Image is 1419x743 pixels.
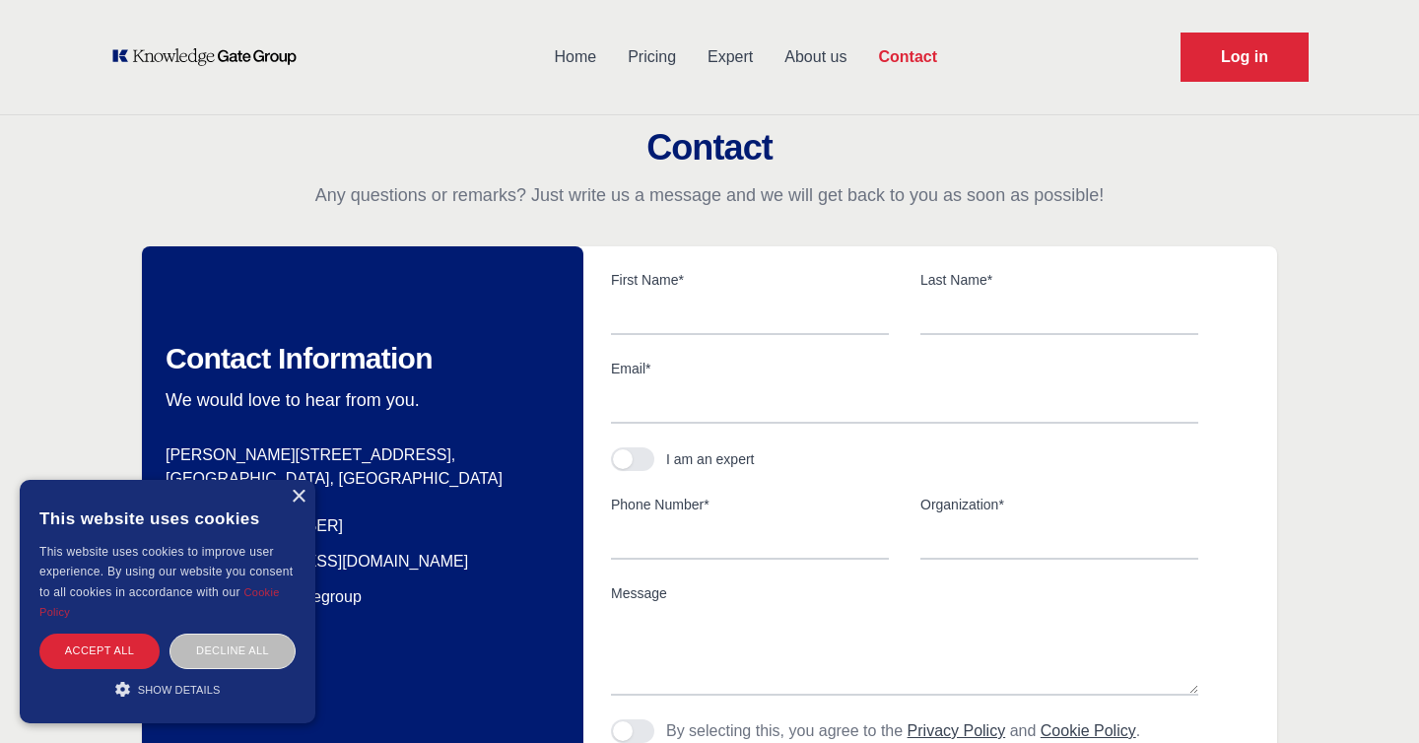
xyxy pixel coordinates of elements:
[110,47,310,67] a: KOL Knowledge Platform: Talk to Key External Experts (KEE)
[291,490,305,505] div: Close
[920,270,1198,290] label: Last Name*
[39,679,296,699] div: Show details
[666,449,755,469] div: I am an expert
[611,359,1198,378] label: Email*
[138,684,221,696] span: Show details
[1041,722,1136,739] a: Cookie Policy
[538,32,612,83] a: Home
[611,270,889,290] label: First Name*
[1320,648,1419,743] iframe: Chat Widget
[611,583,1198,603] label: Message
[201,550,468,574] a: [EMAIL_ADDRESS][DOMAIN_NAME]
[39,586,280,618] a: Cookie Policy
[1181,33,1309,82] a: Request Demo
[39,634,160,668] div: Accept all
[166,341,536,376] h2: Contact Information
[920,495,1198,514] label: Organization*
[1320,648,1419,743] div: Widget de chat
[666,719,1140,743] p: By selecting this, you agree to the and .
[908,722,1006,739] a: Privacy Policy
[39,495,296,542] div: This website uses cookies
[166,388,536,412] p: We would love to hear from you.
[39,545,293,599] span: This website uses cookies to improve user experience. By using our website you consent to all coo...
[862,32,953,83] a: Contact
[692,32,769,83] a: Expert
[166,443,536,467] p: [PERSON_NAME][STREET_ADDRESS],
[166,585,362,609] a: @knowledgegategroup
[611,495,889,514] label: Phone Number*
[169,634,296,668] div: Decline all
[166,467,536,491] p: [GEOGRAPHIC_DATA], [GEOGRAPHIC_DATA]
[612,32,692,83] a: Pricing
[769,32,862,83] a: About us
